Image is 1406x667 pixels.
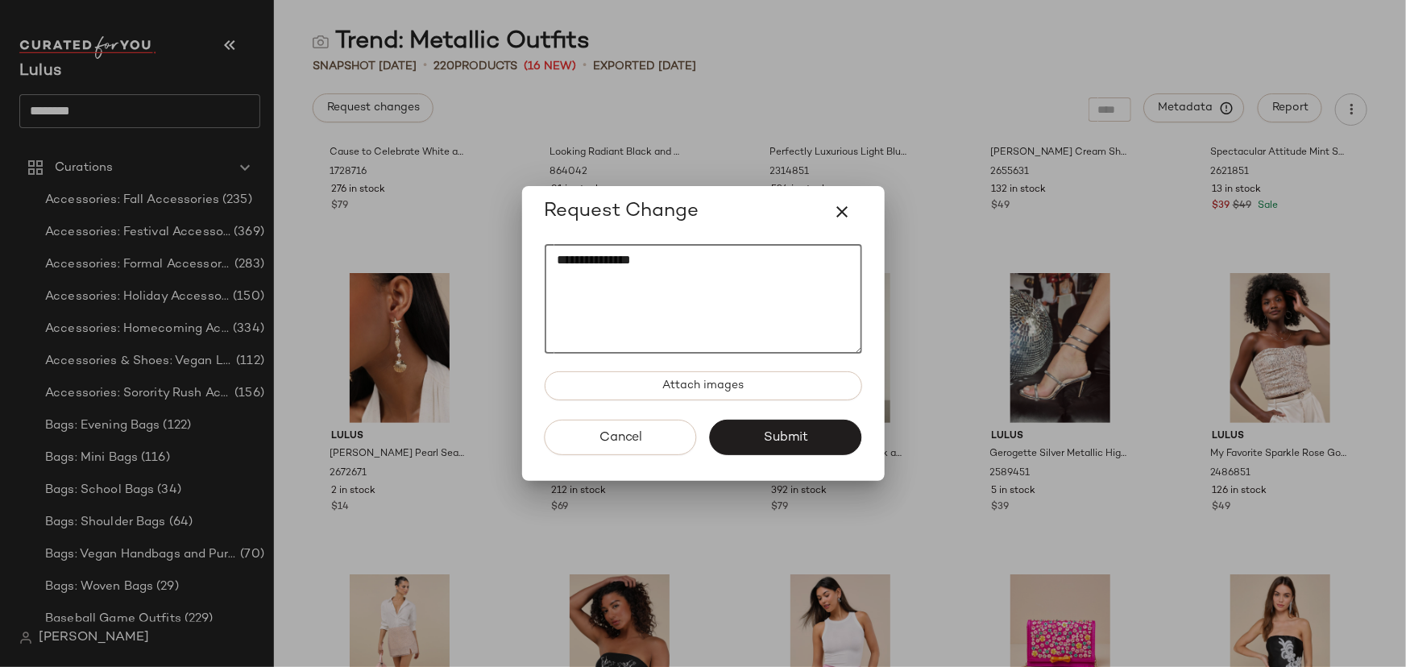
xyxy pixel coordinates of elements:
[545,420,697,455] button: Cancel
[545,371,862,400] button: Attach images
[710,420,862,455] button: Submit
[662,379,744,392] span: Attach images
[545,199,699,225] span: Request Change
[763,430,808,445] span: Submit
[598,430,642,445] span: Cancel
